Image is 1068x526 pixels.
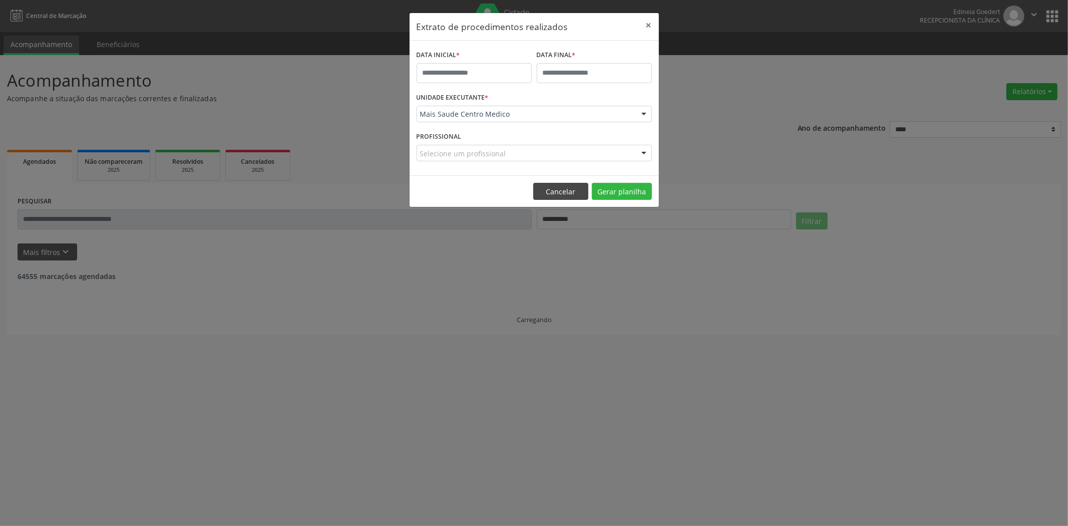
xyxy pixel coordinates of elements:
button: Gerar planilha [592,183,652,200]
span: Selecione um profissional [420,148,506,159]
label: DATA FINAL [537,48,576,63]
h5: Extrato de procedimentos realizados [417,20,568,33]
label: DATA INICIAL [417,48,460,63]
label: PROFISSIONAL [417,129,462,145]
label: UNIDADE EXECUTANTE [417,90,489,106]
button: Cancelar [533,183,588,200]
span: Mais Saude Centro Medico [420,109,631,119]
button: Close [639,13,659,38]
